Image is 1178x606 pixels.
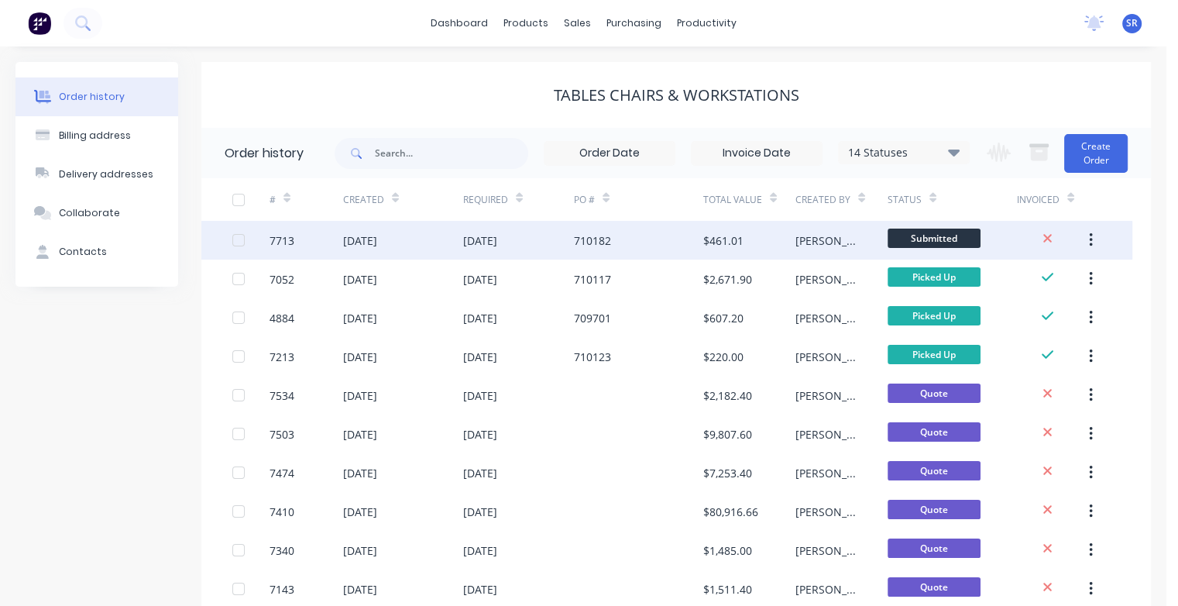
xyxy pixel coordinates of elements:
div: [DATE] [343,232,377,249]
span: Picked Up [888,306,981,325]
div: [DATE] [463,581,497,597]
div: [PERSON_NAME] [795,387,857,404]
div: [DATE] [463,426,497,442]
div: [DATE] [343,387,377,404]
div: [DATE] [343,271,377,288]
div: # [270,193,276,207]
div: purchasing [599,12,669,35]
div: Tables Chairs & Workstations [554,86,799,105]
div: [DATE] [343,542,377,559]
div: 710117 [574,271,611,288]
div: 7534 [270,387,294,404]
div: [DATE] [463,232,497,249]
div: Collaborate [59,206,120,220]
div: 4884 [270,310,294,326]
div: $2,182.40 [703,387,752,404]
div: products [496,12,556,35]
div: $80,916.66 [703,504,758,520]
div: Invoiced [1017,193,1060,207]
div: [PERSON_NAME] [795,271,857,288]
button: Delivery addresses [15,155,178,194]
div: [PERSON_NAME] [795,465,857,481]
div: Required [463,178,574,221]
span: Submitted [888,229,981,248]
button: Order history [15,77,178,116]
span: SR [1126,16,1138,30]
button: Contacts [15,232,178,271]
button: Billing address [15,116,178,155]
span: Quote [888,422,981,442]
span: Quote [888,577,981,597]
div: [PERSON_NAME] [795,426,857,442]
div: Order history [225,144,304,163]
input: Order Date [544,142,675,165]
span: Picked Up [888,345,981,364]
div: Total Value [703,193,762,207]
div: Order history [59,90,125,104]
div: Invoiced [1017,178,1090,221]
div: Delivery addresses [59,167,153,181]
div: 710182 [574,232,611,249]
div: Status [888,178,1017,221]
div: Created [343,193,384,207]
div: 7143 [270,581,294,597]
div: Required [463,193,508,207]
div: [DATE] [343,581,377,597]
div: productivity [669,12,744,35]
div: [PERSON_NAME] [795,504,857,520]
img: Factory [28,12,51,35]
div: sales [556,12,599,35]
div: [PERSON_NAME] [795,349,857,365]
div: $1,511.40 [703,581,752,597]
div: $2,671.90 [703,271,752,288]
div: $1,485.00 [703,542,752,559]
input: Search... [375,138,528,169]
div: [DATE] [463,465,497,481]
div: 7410 [270,504,294,520]
div: Created By [795,178,888,221]
div: [DATE] [463,310,497,326]
div: 7213 [270,349,294,365]
div: PO # [574,193,595,207]
button: Create Order [1064,134,1128,173]
div: [DATE] [463,271,497,288]
span: Quote [888,500,981,519]
div: [DATE] [343,349,377,365]
div: 7340 [270,542,294,559]
div: # [270,178,343,221]
div: [DATE] [463,504,497,520]
div: [PERSON_NAME] [795,581,857,597]
span: Quote [888,461,981,480]
div: [DATE] [343,504,377,520]
div: $607.20 [703,310,744,326]
div: 7052 [270,271,294,288]
span: Quote [888,384,981,403]
div: 7474 [270,465,294,481]
div: Contacts [59,245,107,259]
div: [DATE] [343,310,377,326]
div: 14 Statuses [839,144,969,161]
span: Quote [888,539,981,558]
button: Collaborate [15,194,178,232]
div: [PERSON_NAME] [795,542,857,559]
div: 7503 [270,426,294,442]
div: [DATE] [463,349,497,365]
div: [PERSON_NAME] [795,232,857,249]
div: $7,253.40 [703,465,752,481]
div: [DATE] [343,426,377,442]
a: dashboard [423,12,496,35]
div: [DATE] [463,542,497,559]
div: 709701 [574,310,611,326]
div: Billing address [59,129,131,143]
div: [DATE] [343,465,377,481]
div: $461.01 [703,232,744,249]
div: [DATE] [463,387,497,404]
div: 710123 [574,349,611,365]
div: $9,807.60 [703,426,752,442]
div: [PERSON_NAME] [795,310,857,326]
div: $220.00 [703,349,744,365]
input: Invoice Date [692,142,822,165]
div: Created By [795,193,850,207]
div: Status [888,193,922,207]
div: 7713 [270,232,294,249]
